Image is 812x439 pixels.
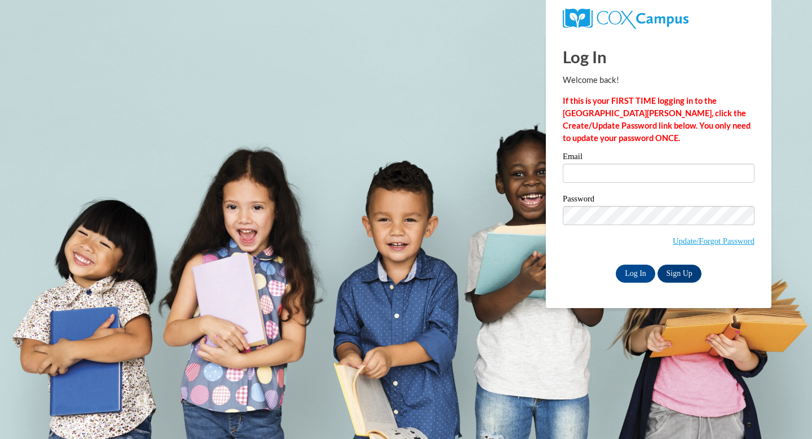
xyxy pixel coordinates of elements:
[563,45,754,68] h1: Log In
[563,96,751,143] strong: If this is your FIRST TIME logging in to the [GEOGRAPHIC_DATA][PERSON_NAME], click the Create/Upd...
[657,265,701,283] a: Sign Up
[563,8,689,29] img: COX Campus
[563,74,754,86] p: Welcome back!
[673,236,754,245] a: Update/Forgot Password
[616,265,655,283] input: Log In
[563,152,754,164] label: Email
[563,195,754,206] label: Password
[563,13,689,23] a: COX Campus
